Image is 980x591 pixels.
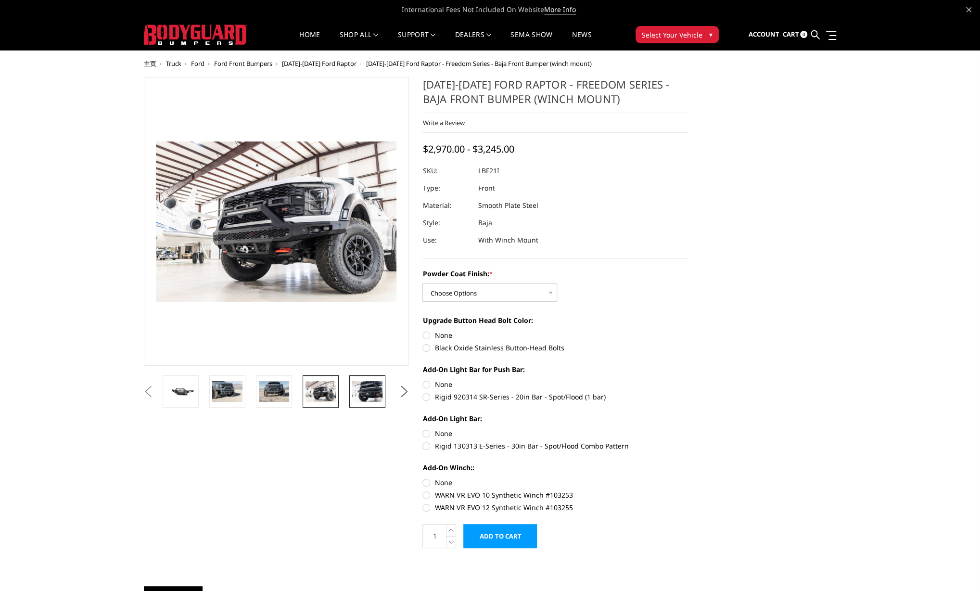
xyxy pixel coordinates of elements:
[642,30,702,40] span: Select Your Vehicle
[422,392,688,402] label: Rigid 920314 SR-Series - 20in Bar - Spot/Flood (1 bar)
[299,31,320,50] a: Home
[422,180,471,197] dt: Type:
[478,214,492,231] dd: Baja
[636,26,719,43] button: Select Your Vehicle
[572,31,591,50] a: News
[510,31,552,50] a: SEMA Show
[191,59,204,68] a: Ford
[422,197,471,214] dt: Material:
[748,22,779,48] a: Account
[709,29,713,39] span: ▾
[455,31,492,50] a: Dealers
[782,30,799,39] span: Cart
[422,162,471,180] dt: SKU:
[422,441,688,451] label: Rigid 130313 E-Series - 30in Bar - Spot/Flood Combo Pattern
[478,231,538,249] dd: With Winch Mount
[478,180,495,197] dd: Front
[422,413,688,424] label: Add-On Light Bar:
[166,59,181,68] a: Truck
[422,477,688,488] label: None
[144,59,156,68] a: 主页
[144,25,247,45] img: BODYGUARD BUMPERS
[212,381,242,401] img: 2021-2025 Ford Raptor - Freedom Series - Baja Front Bumper (winch mount)
[144,77,409,366] a: 2021-2025 Ford Raptor - Freedom Series - Baja Front Bumper (winch mount)
[397,385,411,399] button: Next
[422,142,514,155] span: $2,970.00 - $3,245.00
[422,269,688,279] label: Powder Coat Finish:
[478,197,538,214] dd: Smooth Plate Steel
[422,502,688,513] label: WARN VR EVO 12 Synthetic Winch #103255
[478,162,499,180] dd: LBF21I
[141,385,156,399] button: Previous
[748,30,779,39] span: Account
[259,381,289,401] img: 2021-2025 Ford Raptor - Freedom Series - Baja Front Bumper (winch mount)
[422,490,688,500] label: WARN VR EVO 10 Synthetic Winch #103253
[422,118,464,127] a: Write a Review
[305,381,336,401] img: 2021-2025 Ford Raptor - Freedom Series - Baja Front Bumper (winch mount)
[463,524,537,548] input: Add to Cart
[340,31,379,50] a: shop all
[422,77,688,113] h1: [DATE]-[DATE] Ford Raptor - Freedom Series - Baja Front Bumper (winch mount)
[366,59,592,68] span: [DATE]-[DATE] Ford Raptor - Freedom Series - Baja Front Bumper (winch mount)
[422,330,688,340] label: None
[214,59,272,68] a: Ford Front Bumpers
[422,428,688,438] label: None
[282,59,356,68] a: [DATE]-[DATE] Ford Raptor
[422,343,688,353] label: Black Oxide Stainless Button-Head Bolts
[422,315,688,325] label: Upgrade Button Head Bolt Color:
[422,379,688,389] label: None
[422,231,471,249] dt: Use:
[800,31,807,38] span: 0
[932,545,980,591] iframe: Chat Widget
[932,545,980,591] div: 聊天小组件
[422,364,688,374] label: Add-On Light Bar for Push Bar:
[398,31,436,50] a: Support
[422,214,471,231] dt: Style:
[782,22,807,48] a: Cart 0
[422,463,688,473] label: Add-On Winch::
[544,5,576,14] a: More Info
[352,381,382,401] img: 2021-2025 Ford Raptor - Freedom Series - Baja Front Bumper (winch mount)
